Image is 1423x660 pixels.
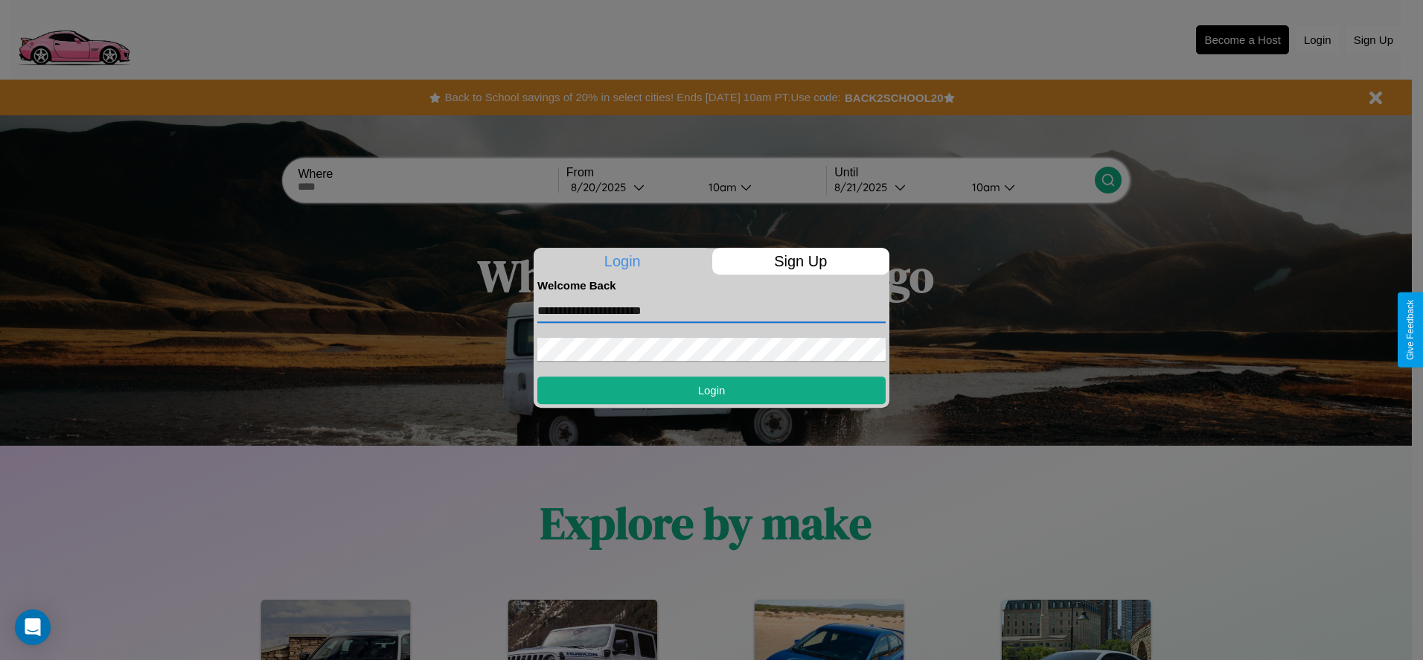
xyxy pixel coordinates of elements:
[537,279,886,292] h4: Welcome Back
[534,248,711,275] p: Login
[1405,300,1416,360] div: Give Feedback
[537,377,886,404] button: Login
[712,248,890,275] p: Sign Up
[15,609,51,645] div: Open Intercom Messenger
